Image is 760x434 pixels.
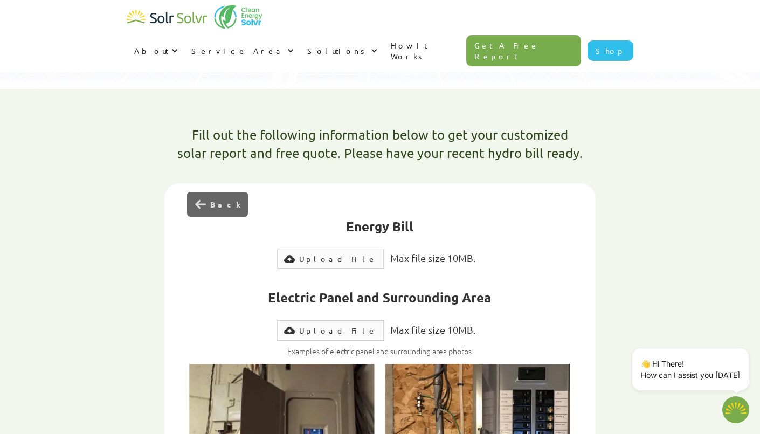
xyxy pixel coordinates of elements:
div: Service Area [191,45,285,56]
label: Upload File [277,249,384,269]
button: Open chatbot widget [722,396,749,423]
div: Solutions [300,35,383,67]
div: Max file size 10MB. [384,320,482,340]
h1: Fill out the following information below to get your customized solar report and free quote. Plea... [177,126,583,162]
img: 1702586718.png [722,396,749,423]
div: Service Area [184,35,300,67]
div: previous slide [187,192,248,217]
div: Solutions [307,45,368,56]
a: Shop [588,40,633,61]
a: How It Works [383,29,466,72]
h2: Examples of electric panel and surrounding area photos [190,346,570,357]
a: Get A Free Report [466,35,582,66]
label: Upload File [277,320,384,341]
div: Max file size 10MB. [384,248,482,268]
div: About [134,45,169,56]
div: Upload File [299,253,377,264]
div: Back [210,199,240,210]
div: Upload File [299,325,377,336]
h2: Energy Bill [190,217,570,236]
h2: Electric Panel and Surrounding Area [190,288,570,307]
div: About [127,35,184,67]
p: 👋 Hi There! How can I assist you [DATE] [641,358,740,381]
